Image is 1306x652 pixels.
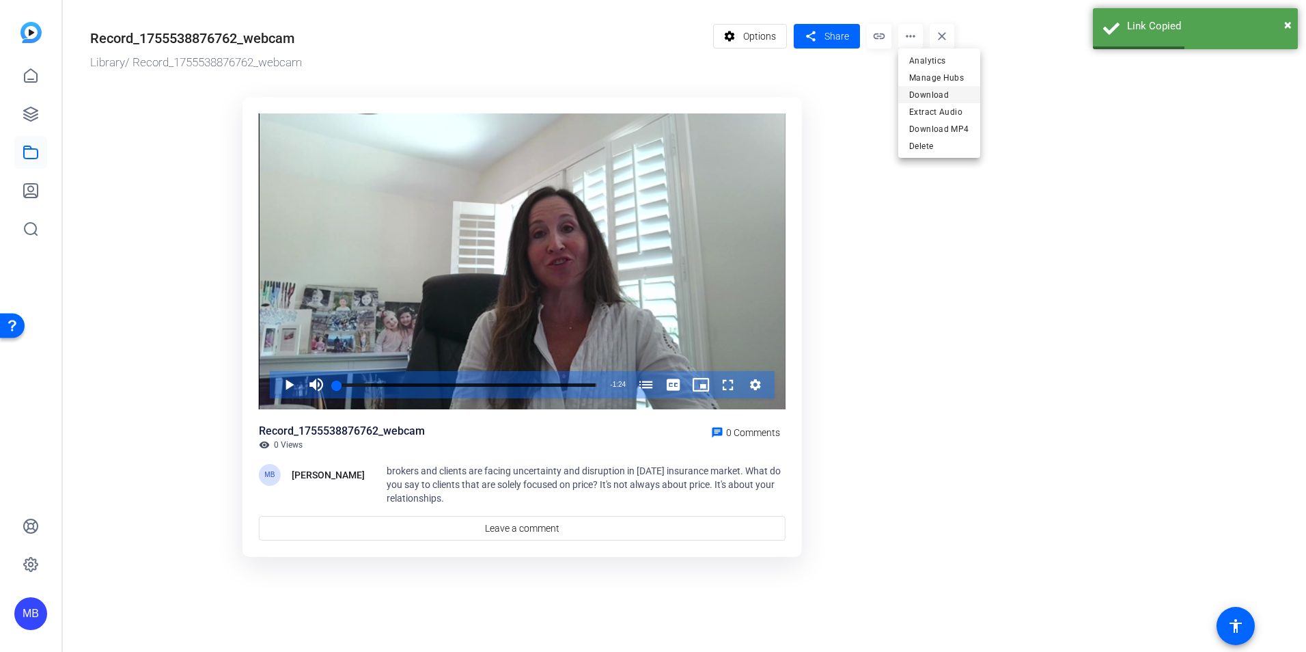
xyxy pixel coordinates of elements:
div: Link Copied [1127,18,1288,34]
span: Manage Hubs [909,70,969,86]
span: Delete [909,138,969,154]
span: Download [909,87,969,103]
span: Analytics [909,53,969,69]
span: Download MP4 [909,121,969,137]
span: Extract Audio [909,104,969,120]
span: × [1284,16,1292,33]
button: Close [1284,14,1292,35]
